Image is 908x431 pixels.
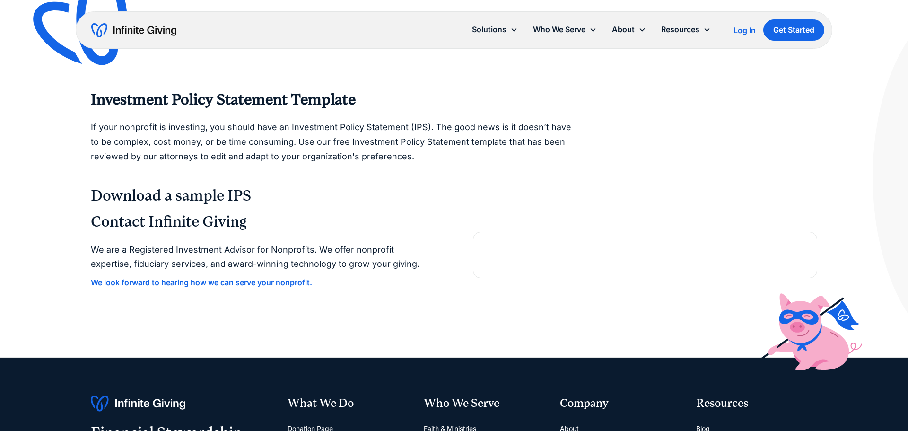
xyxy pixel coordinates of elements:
[472,23,506,36] div: Solutions
[91,186,817,205] h3: Download a sample IPS
[464,19,525,40] div: Solutions
[560,396,681,412] div: Company
[696,396,817,412] div: Resources
[91,213,435,231] h2: Contact Infinite Giving
[612,23,635,36] div: About
[288,396,409,412] div: What We Do
[91,91,356,108] strong: Investment Policy Statement Template
[533,23,585,36] div: Who We Serve
[604,19,654,40] div: About
[733,25,756,36] a: Log In
[733,26,756,34] div: Log In
[91,120,575,164] p: If your nonprofit is investing, you should have an Investment Policy Statement (IPS). The good ne...
[763,19,824,41] a: Get Started
[661,23,699,36] div: Resources
[91,23,176,38] a: home
[91,243,435,272] p: We are a Registered Investment Advisor for Nonprofits. We offer nonprofit expertise, fiduciary se...
[424,396,545,412] div: Who We Serve
[525,19,604,40] div: Who We Serve
[654,19,718,40] div: Resources
[91,278,312,287] a: We look forward to hearing how we can serve your nonprofit.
